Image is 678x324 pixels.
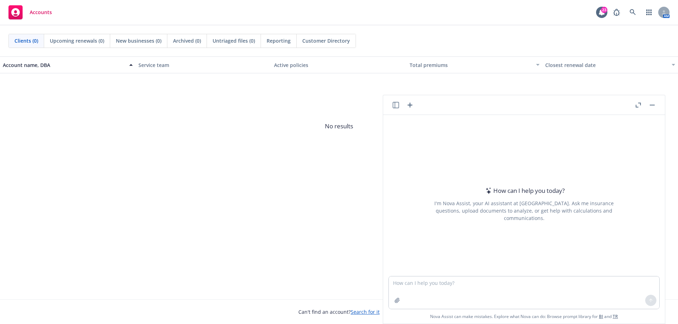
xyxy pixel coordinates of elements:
span: Untriaged files (0) [213,37,255,44]
div: Active policies [274,61,404,69]
a: Report a Bug [609,5,624,19]
button: Closest renewal date [542,56,678,73]
span: Archived (0) [173,37,201,44]
a: TR [613,313,618,319]
div: How can I help you today? [483,186,565,195]
span: Reporting [267,37,291,44]
span: Upcoming renewals (0) [50,37,104,44]
span: Accounts [30,10,52,15]
a: BI [599,313,603,319]
button: Active policies [271,56,407,73]
span: New businesses (0) [116,37,161,44]
a: Accounts [6,2,55,22]
div: I'm Nova Assist, your AI assistant at [GEOGRAPHIC_DATA]. Ask me insurance questions, upload docum... [425,200,623,222]
button: Total premiums [407,56,542,73]
div: Service team [138,61,268,69]
div: Closest renewal date [545,61,667,69]
button: Service team [136,56,271,73]
span: Clients (0) [14,37,38,44]
div: Total premiums [410,61,532,69]
span: Can't find an account? [298,308,380,316]
div: Account name, DBA [3,61,125,69]
a: Search [626,5,640,19]
span: Nova Assist can make mistakes. Explore what Nova can do: Browse prompt library for and [386,309,662,324]
span: Customer Directory [302,37,350,44]
a: Search for it [351,308,380,315]
div: 23 [601,7,607,13]
a: Switch app [642,5,656,19]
